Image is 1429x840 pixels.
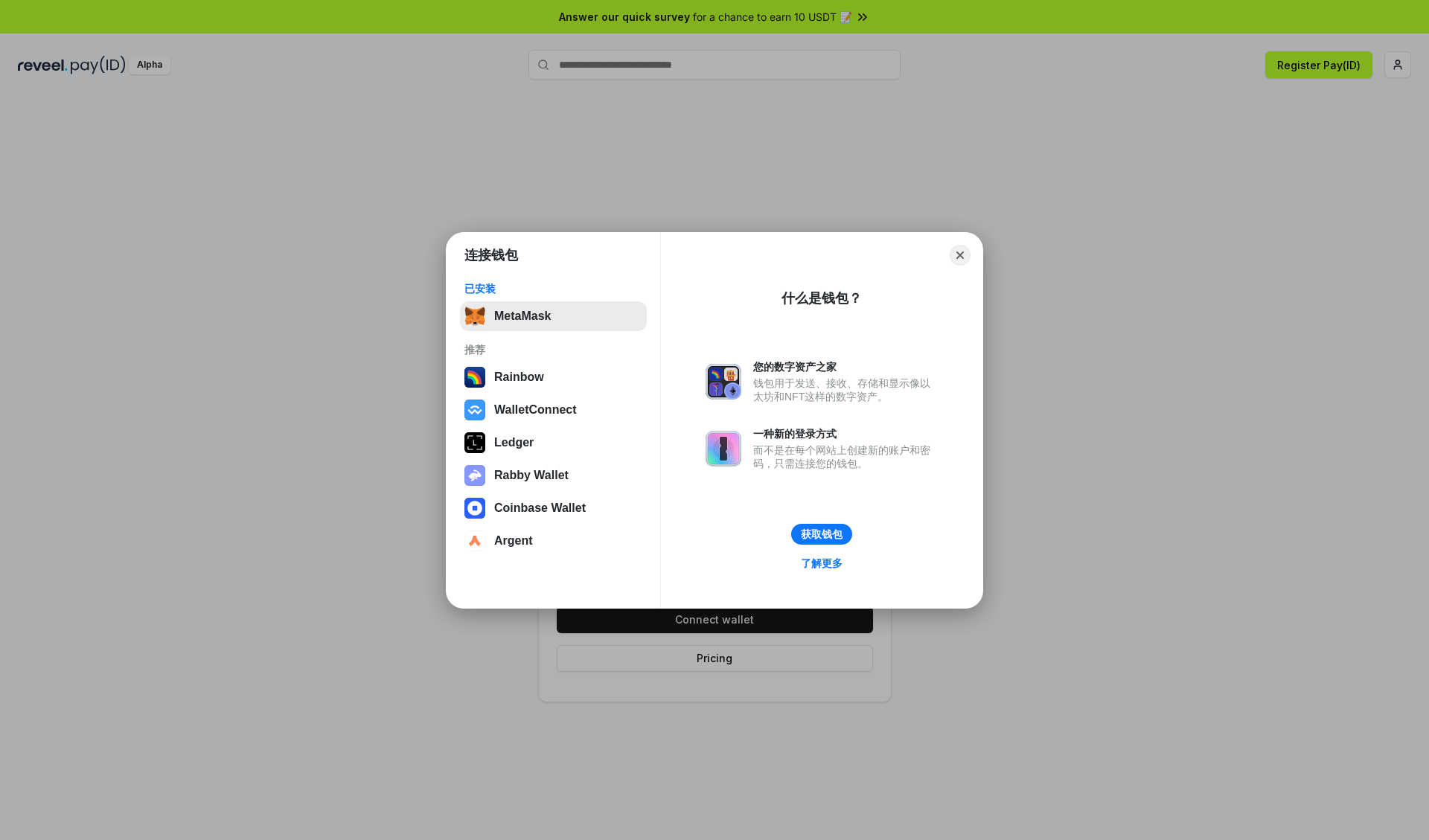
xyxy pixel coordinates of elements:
[464,282,642,295] div: 已安装
[460,301,647,331] button: MetaMask
[753,443,938,470] div: 而不是在每个网站上创建新的账户和密码，只需连接您的钱包。
[753,360,938,373] div: 您的数字资产之家
[950,245,971,266] button: Close
[706,364,741,400] img: svg+xml,%3Csvg%20xmlns%3D%22http%3A%2F%2Fwww.w3.org%2F2000%2Fsvg%22%20fill%3D%22none%22%20viewBox...
[464,367,485,388] img: svg+xml,%3Csvg%20width%3D%22120%22%20height%3D%22120%22%20viewBox%3D%220%200%20120%20120%22%20fil...
[460,493,647,523] button: Coinbase Wallet
[494,501,586,515] div: Coinbase Wallet
[460,428,647,458] button: Ledger
[801,528,843,541] div: 获取钱包
[460,526,647,556] button: Argent
[464,343,642,356] div: 推荐
[494,436,534,449] div: Ledger
[792,554,851,573] a: 了解更多
[494,534,533,548] div: Argent
[494,469,569,482] div: Rabby Wallet
[781,289,862,307] div: 什么是钱包？
[460,395,647,425] button: WalletConnect
[801,557,843,570] div: 了解更多
[494,371,544,384] div: Rainbow
[791,524,852,545] button: 获取钱包
[464,432,485,453] img: svg+xml,%3Csvg%20xmlns%3D%22http%3A%2F%2Fwww.w3.org%2F2000%2Fsvg%22%20width%3D%2228%22%20height%3...
[464,530,485,551] img: svg+xml,%3Csvg%20width%3D%2228%22%20height%3D%2228%22%20viewBox%3D%220%200%2028%2028%22%20fill%3D...
[494,310,551,323] div: MetaMask
[464,306,485,327] img: svg+xml,%3Csvg%20fill%3D%22none%22%20height%3D%2233%22%20viewBox%3D%220%200%2035%2033%22%20width%...
[753,376,938,403] div: 钱包用于发送、接收、存储和显示像以太坊和NFT这样的数字资产。
[706,431,741,467] img: svg+xml,%3Csvg%20xmlns%3D%22http%3A%2F%2Fwww.w3.org%2F2000%2Fsvg%22%20fill%3D%22none%22%20viewBox...
[494,403,577,417] div: WalletConnect
[464,246,518,264] h1: 连接钱包
[753,427,938,440] div: 一种新的登录方式
[464,400,485,420] img: svg+xml,%3Csvg%20width%3D%2228%22%20height%3D%2228%22%20viewBox%3D%220%200%2028%2028%22%20fill%3D...
[460,362,647,392] button: Rainbow
[464,498,485,519] img: svg+xml,%3Csvg%20width%3D%2228%22%20height%3D%2228%22%20viewBox%3D%220%200%2028%2028%22%20fill%3D...
[464,465,485,486] img: svg+xml,%3Csvg%20xmlns%3D%22http%3A%2F%2Fwww.w3.org%2F2000%2Fsvg%22%20fill%3D%22none%22%20viewBox...
[460,461,647,490] button: Rabby Wallet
